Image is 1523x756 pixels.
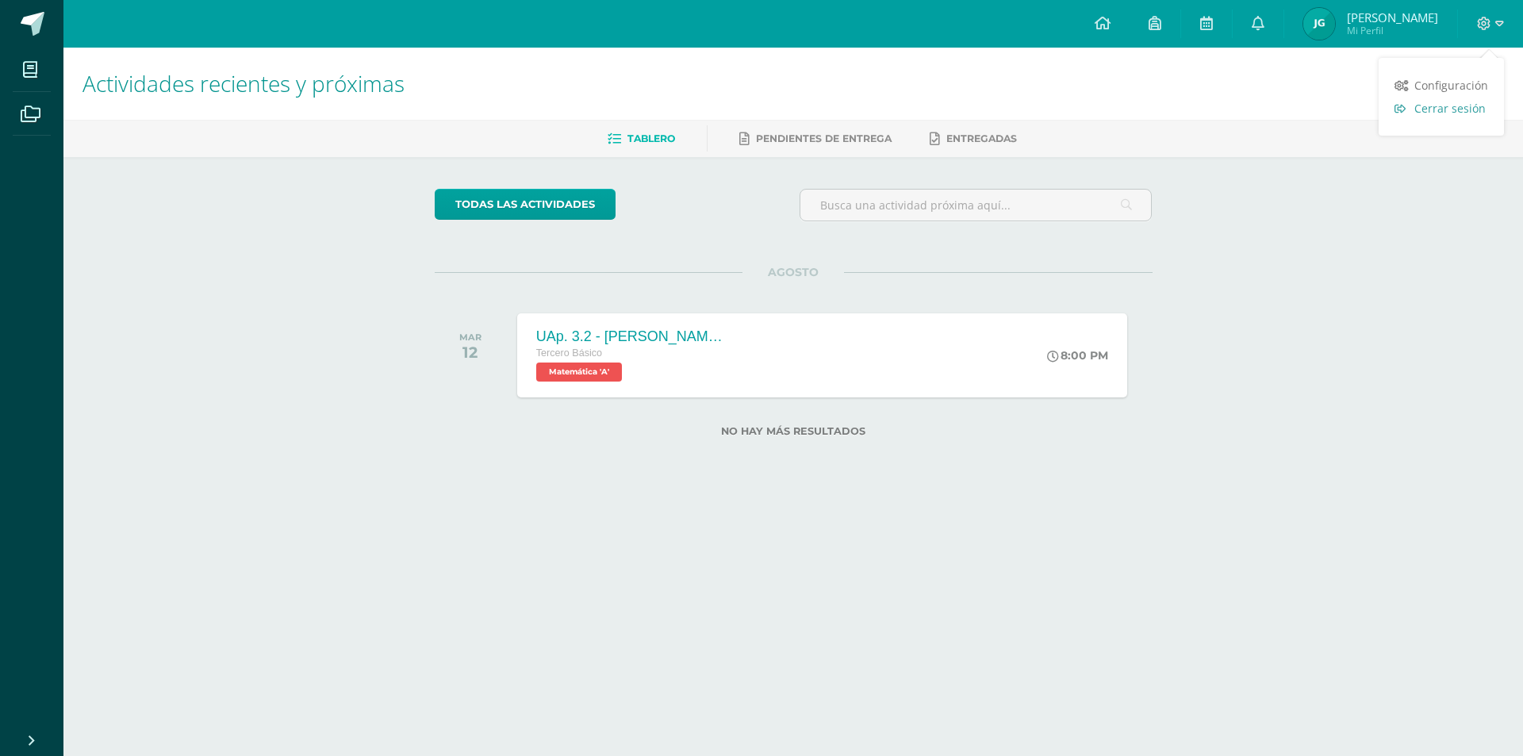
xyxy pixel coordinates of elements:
[536,347,602,359] span: Tercero Básico
[459,343,481,362] div: 12
[739,126,892,152] a: Pendientes de entrega
[742,265,844,279] span: AGOSTO
[435,189,616,220] a: todas las Actividades
[435,425,1153,437] label: No hay más resultados
[536,363,622,382] span: Matemática 'A'
[82,68,405,98] span: Actividades recientes y próximas
[930,126,1017,152] a: Entregadas
[1047,348,1108,363] div: 8:00 PM
[1379,97,1504,120] a: Cerrar sesión
[1347,10,1438,25] span: [PERSON_NAME]
[1303,8,1335,40] img: 8012678d50ceae5304f6543d3d2a5096.png
[459,332,481,343] div: MAR
[627,132,675,144] span: Tablero
[946,132,1017,144] span: Entregadas
[800,190,1152,221] input: Busca una actividad próxima aquí...
[1347,24,1438,37] span: Mi Perfil
[536,328,727,345] div: UAp. 3.2 - [PERSON_NAME][GEOGRAPHIC_DATA]
[756,132,892,144] span: Pendientes de entrega
[1414,78,1488,93] span: Configuración
[608,126,675,152] a: Tablero
[1379,74,1504,97] a: Configuración
[1414,101,1486,116] span: Cerrar sesión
